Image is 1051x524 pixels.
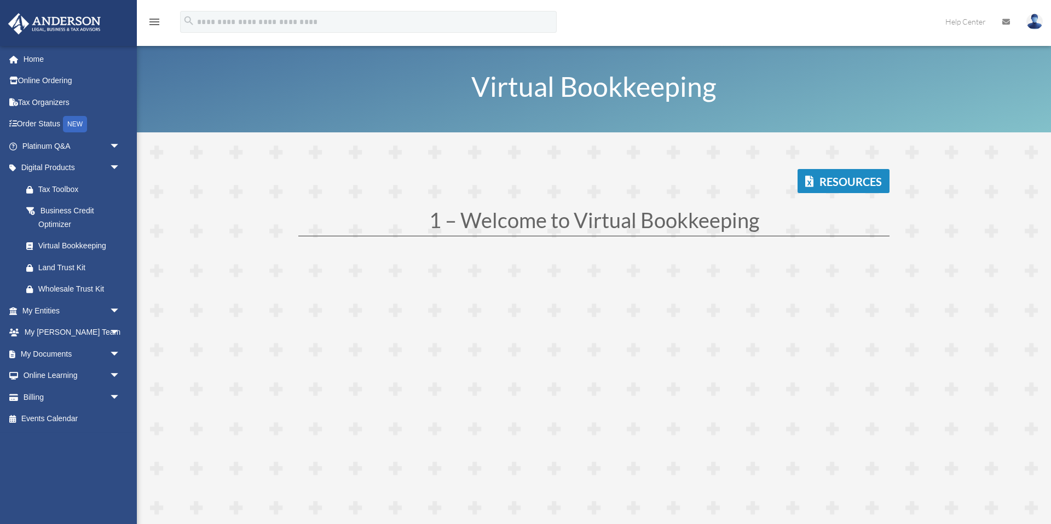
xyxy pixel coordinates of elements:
div: Business Credit Optimizer [38,204,123,231]
span: arrow_drop_down [109,157,131,179]
i: search [183,15,195,27]
span: arrow_drop_down [109,300,131,322]
a: Home [8,48,137,70]
a: Digital Productsarrow_drop_down [8,157,137,179]
a: My Entitiesarrow_drop_down [8,300,137,322]
a: Online Ordering [8,70,137,92]
a: Tax Organizers [8,91,137,113]
span: arrow_drop_down [109,322,131,344]
a: Tax Toolbox [15,178,137,200]
span: arrow_drop_down [109,343,131,365]
span: arrow_drop_down [109,386,131,409]
a: Business Credit Optimizer [15,200,137,235]
div: Wholesale Trust Kit [38,282,123,296]
a: Billingarrow_drop_down [8,386,137,408]
div: Land Trust Kit [38,261,123,275]
a: Virtual Bookkeeping [15,235,131,257]
a: My Documentsarrow_drop_down [8,343,137,365]
a: menu [148,19,161,28]
a: Resources [798,169,890,193]
a: My [PERSON_NAME] Teamarrow_drop_down [8,322,137,343]
span: arrow_drop_down [109,365,131,387]
a: Online Learningarrow_drop_down [8,365,137,387]
h1: 1 – Welcome to Virtual Bookkeeping [298,209,890,236]
a: Events Calendar [8,408,137,430]
a: Wholesale Trust Kit [15,278,137,300]
i: menu [148,15,161,28]
a: Order StatusNEW [8,113,137,136]
div: NEW [63,116,87,132]
a: Land Trust Kit [15,257,137,278]
div: Virtual Bookkeeping [38,239,118,253]
span: Virtual Bookkeeping [471,70,717,103]
img: Anderson Advisors Platinum Portal [5,13,104,34]
span: arrow_drop_down [109,135,131,158]
a: Platinum Q&Aarrow_drop_down [8,135,137,157]
div: Tax Toolbox [38,183,123,196]
img: User Pic [1026,14,1043,30]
